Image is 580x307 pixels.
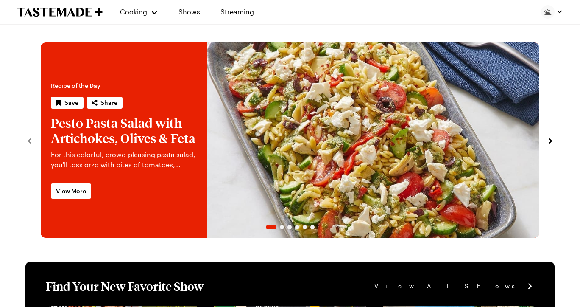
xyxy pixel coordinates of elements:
span: Share [100,99,117,107]
img: Profile picture [541,5,555,19]
span: Go to slide 6 [310,225,315,229]
button: navigate to next item [546,135,555,145]
h1: Find Your New Favorite Show [46,279,204,294]
button: navigate to previous item [25,135,34,145]
span: Go to slide 5 [303,225,307,229]
span: Go to slide 1 [266,225,276,229]
button: Save recipe [51,97,84,109]
a: View All Shows [374,282,534,291]
span: Save [64,99,78,107]
a: To Tastemade Home Page [17,7,103,17]
button: Cooking [120,2,158,22]
span: Go to slide 3 [287,225,292,229]
div: 1 / 6 [41,42,539,238]
span: Go to slide 2 [280,225,284,229]
a: View More [51,183,91,199]
span: View All Shows [374,282,524,291]
button: Profile picture [541,5,563,19]
span: Cooking [120,8,147,16]
span: Go to slide 4 [295,225,299,229]
span: View More [56,187,86,195]
button: Share [87,97,123,109]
